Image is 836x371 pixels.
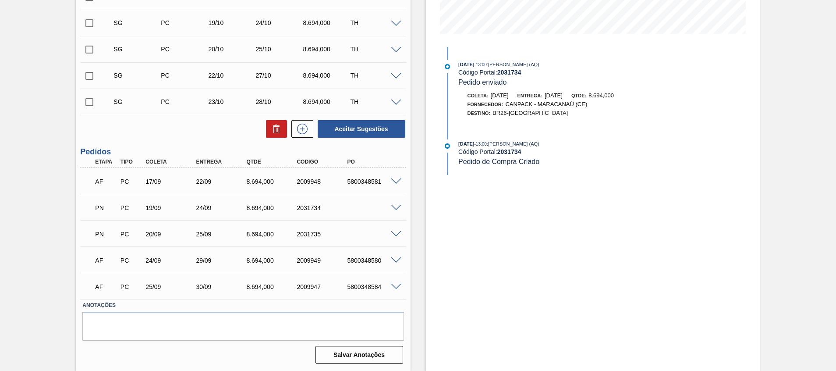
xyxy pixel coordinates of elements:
[345,159,401,165] div: PO
[588,92,614,99] span: 8.694,000
[194,178,250,185] div: 22/09/2025
[287,120,313,138] div: Nova sugestão
[253,46,306,53] div: 25/10/2025
[345,178,401,185] div: 5800348581
[159,19,211,26] div: Pedido de Compra
[517,93,542,98] span: Entrega:
[194,231,250,238] div: 25/09/2025
[159,72,211,79] div: Pedido de Compra
[93,159,119,165] div: Etapa
[159,98,211,105] div: Pedido de Compra
[244,204,301,211] div: 8.694,000
[194,204,250,211] div: 24/09/2025
[93,277,119,296] div: Aguardando Faturamento
[93,172,119,191] div: Aguardando Faturamento
[118,204,145,211] div: Pedido de Compra
[545,92,563,99] span: [DATE]
[571,93,586,98] span: Qtde:
[95,257,117,264] p: AF
[348,98,400,105] div: TH
[458,78,507,86] span: Pedido enviado
[475,62,487,67] span: - 13:00
[95,231,117,238] p: PN
[206,98,259,105] div: 23/10/2025
[313,119,406,139] div: Aceitar Sugestões
[206,72,259,79] div: 22/10/2025
[118,231,145,238] div: Pedido de Compra
[301,46,353,53] div: 8.694,000
[244,231,301,238] div: 8.694,000
[492,110,568,116] span: BR26-[GEOGRAPHIC_DATA]
[445,64,450,69] img: atual
[93,225,119,244] div: Pedido em Negociação
[143,231,200,238] div: 20/09/2025
[487,62,539,67] span: : [PERSON_NAME] (AQ)
[253,19,306,26] div: 24/10/2025
[143,257,200,264] div: 24/09/2025
[468,93,489,98] span: Coleta:
[118,283,145,290] div: Pedido de Compra
[301,98,353,105] div: 8.694,000
[497,69,521,76] strong: 2031734
[244,257,301,264] div: 8.694,000
[458,148,666,155] div: Código Portal:
[505,101,587,107] span: CANPACK - MARACANAÚ (CE)
[159,46,211,53] div: Pedido de Compra
[458,141,474,146] span: [DATE]
[445,143,450,149] img: atual
[143,178,200,185] div: 17/09/2025
[111,98,164,105] div: Sugestão Criada
[253,72,306,79] div: 27/10/2025
[458,158,539,165] span: Pedido de Compra Criado
[143,159,200,165] div: Coleta
[111,72,164,79] div: Sugestão Criada
[458,69,666,76] div: Código Portal:
[301,19,353,26] div: 8.694,000
[294,204,351,211] div: 2031734
[194,159,250,165] div: Entrega
[244,283,301,290] div: 8.694,000
[348,72,400,79] div: TH
[80,147,406,157] h3: Pedidos
[93,251,119,270] div: Aguardando Faturamento
[253,98,306,105] div: 28/10/2025
[294,283,351,290] div: 2009947
[95,283,117,290] p: AF
[244,178,301,185] div: 8.694,000
[143,283,200,290] div: 25/09/2025
[294,178,351,185] div: 2009948
[475,142,487,146] span: - 13:00
[82,299,404,312] label: Anotações
[468,102,503,107] span: Fornecedor:
[348,46,400,53] div: TH
[118,178,145,185] div: Pedido de Compra
[301,72,353,79] div: 8.694,000
[206,19,259,26] div: 19/10/2025
[294,231,351,238] div: 2031735
[468,111,491,116] span: Destino:
[345,283,401,290] div: 5800348584
[491,92,509,99] span: [DATE]
[318,120,405,138] button: Aceitar Sugestões
[111,19,164,26] div: Sugestão Criada
[244,159,301,165] div: Qtde
[95,204,117,211] p: PN
[143,204,200,211] div: 19/09/2025
[194,283,250,290] div: 30/09/2025
[93,198,119,218] div: Pedido em Negociação
[118,159,145,165] div: Tipo
[294,257,351,264] div: 2009949
[348,19,400,26] div: TH
[497,148,521,155] strong: 2031734
[315,346,403,364] button: Salvar Anotações
[111,46,164,53] div: Sugestão Criada
[95,178,117,185] p: AF
[458,62,474,67] span: [DATE]
[206,46,259,53] div: 20/10/2025
[294,159,351,165] div: Código
[487,141,539,146] span: : [PERSON_NAME] (AQ)
[345,257,401,264] div: 5800348580
[194,257,250,264] div: 29/09/2025
[118,257,145,264] div: Pedido de Compra
[262,120,287,138] div: Excluir Sugestões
